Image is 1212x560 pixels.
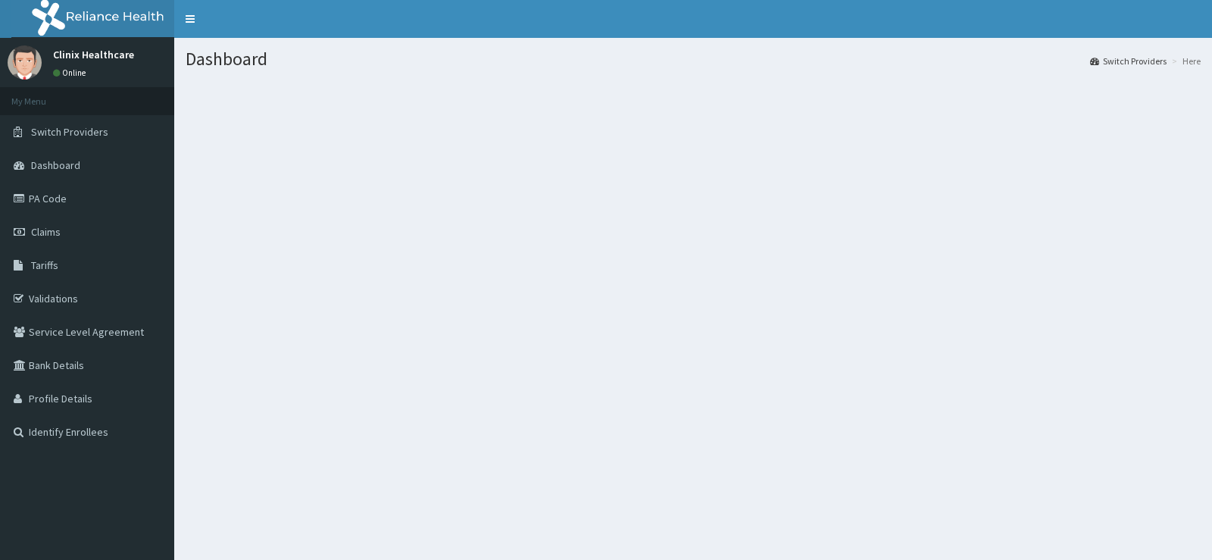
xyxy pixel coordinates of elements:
[53,67,89,78] a: Online
[31,125,108,139] span: Switch Providers
[53,49,134,60] p: Clinix Healthcare
[31,158,80,172] span: Dashboard
[1168,55,1201,67] li: Here
[8,45,42,80] img: User Image
[1090,55,1167,67] a: Switch Providers
[31,225,61,239] span: Claims
[31,258,58,272] span: Tariffs
[186,49,1201,69] h1: Dashboard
